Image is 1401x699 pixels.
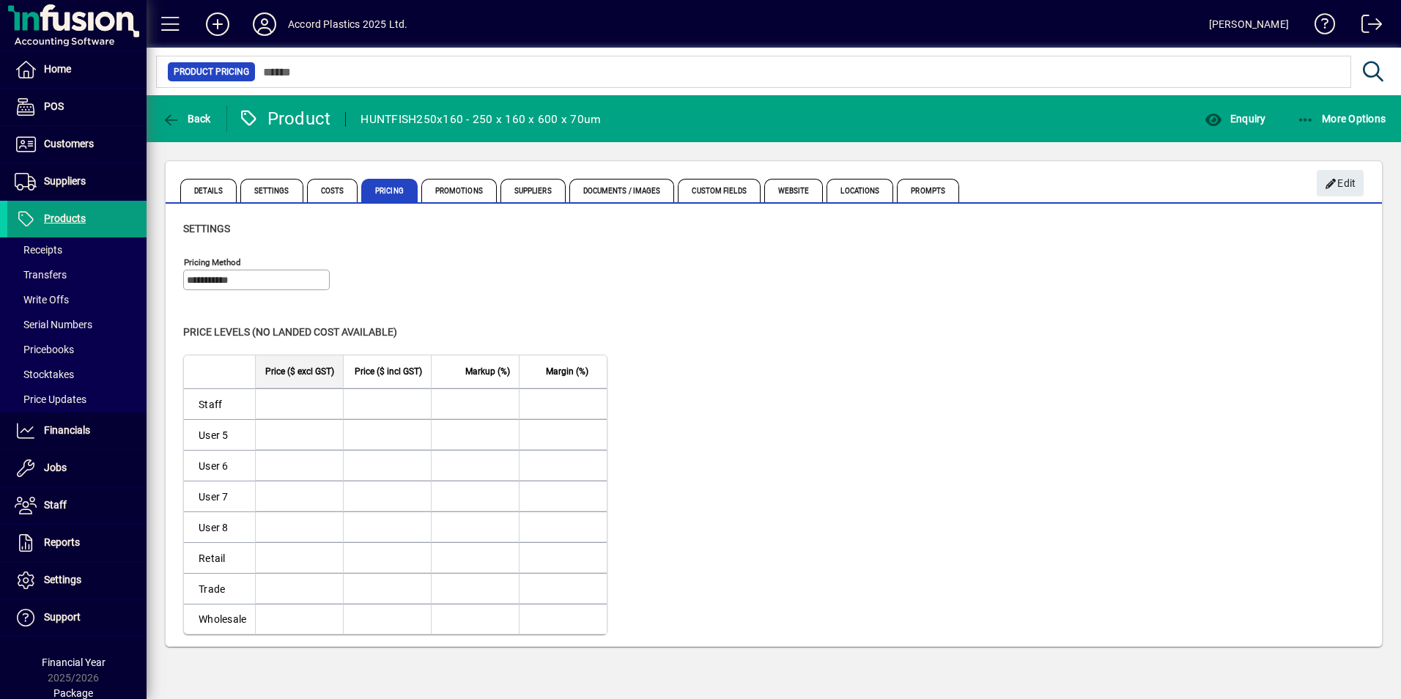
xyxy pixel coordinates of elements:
[44,212,86,224] span: Products
[7,262,147,287] a: Transfers
[500,179,566,202] span: Suppliers
[7,237,147,262] a: Receipts
[180,179,237,202] span: Details
[15,319,92,330] span: Serial Numbers
[7,126,147,163] a: Customers
[44,462,67,473] span: Jobs
[7,387,147,412] a: Price Updates
[44,100,64,112] span: POS
[7,525,147,561] a: Reports
[44,536,80,548] span: Reports
[53,687,93,699] span: Package
[897,179,959,202] span: Prompts
[421,179,497,202] span: Promotions
[147,106,227,132] app-page-header-button: Back
[184,388,255,419] td: Staff
[162,113,211,125] span: Back
[1325,171,1356,196] span: Edit
[240,179,303,202] span: Settings
[1209,12,1289,36] div: [PERSON_NAME]
[355,363,422,380] span: Price ($ incl GST)
[42,657,106,668] span: Financial Year
[361,108,601,131] div: HUNTFISH250x160 - 250 x 160 x 600 x 70um
[184,481,255,511] td: User 7
[15,269,67,281] span: Transfers
[361,179,418,202] span: Pricing
[1205,113,1265,125] span: Enquiry
[1201,106,1269,132] button: Enquiry
[1304,3,1336,51] a: Knowledge Base
[1293,106,1390,132] button: More Options
[183,326,397,338] span: Price levels (no landed cost available)
[184,511,255,542] td: User 8
[7,562,147,599] a: Settings
[7,487,147,524] a: Staff
[7,362,147,387] a: Stocktakes
[7,599,147,636] a: Support
[7,337,147,362] a: Pricebooks
[15,244,62,256] span: Receipts
[184,542,255,573] td: Retail
[184,450,255,481] td: User 6
[15,393,86,405] span: Price Updates
[184,257,241,267] mat-label: Pricing method
[307,179,358,202] span: Costs
[174,64,249,79] span: Product Pricing
[465,363,510,380] span: Markup (%)
[288,12,407,36] div: Accord Plastics 2025 Ltd.
[15,294,69,306] span: Write Offs
[44,138,94,149] span: Customers
[44,63,71,75] span: Home
[265,363,334,380] span: Price ($ excl GST)
[184,604,255,634] td: Wholesale
[158,106,215,132] button: Back
[238,107,331,130] div: Product
[194,11,241,37] button: Add
[546,363,588,380] span: Margin (%)
[1297,113,1386,125] span: More Options
[7,163,147,200] a: Suppliers
[241,11,288,37] button: Profile
[7,51,147,88] a: Home
[44,175,86,187] span: Suppliers
[1317,170,1364,196] button: Edit
[44,499,67,511] span: Staff
[7,450,147,487] a: Jobs
[1350,3,1383,51] a: Logout
[7,287,147,312] a: Write Offs
[827,179,893,202] span: Locations
[569,179,675,202] span: Documents / Images
[15,369,74,380] span: Stocktakes
[15,344,74,355] span: Pricebooks
[44,574,81,585] span: Settings
[764,179,824,202] span: Website
[184,419,255,450] td: User 5
[44,424,90,436] span: Financials
[7,312,147,337] a: Serial Numbers
[44,611,81,623] span: Support
[678,179,760,202] span: Custom Fields
[7,413,147,449] a: Financials
[7,89,147,125] a: POS
[184,573,255,604] td: Trade
[183,223,230,234] span: Settings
